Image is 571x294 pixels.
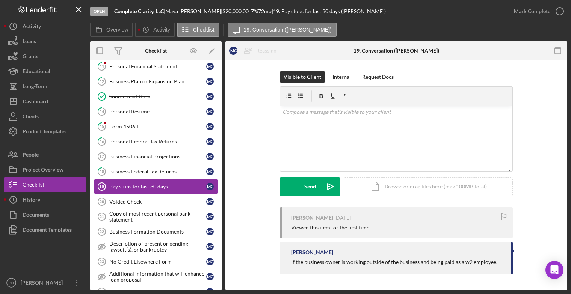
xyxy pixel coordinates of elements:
div: Additional information that will enhance loan proposal [109,271,206,283]
div: Viewed this item for the first time. [291,225,370,231]
a: Document Templates [4,222,86,237]
tspan: 14 [100,109,104,114]
button: Project Overview [4,162,86,177]
button: Mark Complete [506,4,567,19]
div: M C [206,183,214,190]
div: M C [206,213,214,220]
div: [PERSON_NAME] [19,275,68,292]
div: M C [206,168,214,175]
div: Personal Financial Statement [109,63,206,69]
div: M C [206,153,214,160]
div: Clients [23,109,39,126]
tspan: 16 [100,139,104,144]
div: M C [206,63,214,70]
tspan: 17 [99,154,104,159]
label: Overview [106,27,128,33]
a: Product Templates [4,124,86,139]
div: Request Docs [362,71,394,83]
tspan: 22 [100,229,104,234]
a: 14Personal ResumeMC [94,104,218,119]
button: MCReassign [225,43,284,58]
button: Loans [4,34,86,49]
div: Mark Complete [514,4,550,19]
div: M C [229,47,237,55]
div: Business Formation Documents [109,229,206,235]
div: Personal Resume [109,109,206,115]
a: 15Form 4506 TMC [94,119,218,134]
div: If the business owner is working outside of the business and being paid as a w2 employee. [291,259,497,265]
div: Long-Term [23,79,47,96]
div: Checklist [145,48,167,54]
button: BD[PERSON_NAME] [4,275,86,290]
div: Project Overview [23,162,63,179]
div: | [114,8,165,14]
div: History [23,192,40,209]
a: 19Pay stubs for last 30 daysMC [94,179,218,194]
div: M C [206,273,214,280]
div: Business Federal Tax Returns [109,169,206,175]
label: Activity [153,27,170,33]
tspan: 15 [100,124,104,129]
button: Documents [4,207,86,222]
div: Loans [23,34,36,51]
div: M C [206,243,214,250]
div: Internal [332,71,351,83]
button: Internal [329,71,355,83]
div: Voided Check [109,199,206,205]
div: M C [206,123,214,130]
div: Business Plan or Expansion Plan [109,78,206,84]
div: Dashboard [23,94,48,111]
div: 19. Conversation ([PERSON_NAME]) [353,48,439,54]
tspan: 20 [100,199,104,204]
div: M C [206,228,214,235]
a: Description of present or pending lawsuit(s), or bankruptcyMC [94,239,218,254]
div: Product Templates [23,124,66,141]
time: 2025-07-25 01:35 [334,215,351,221]
button: Request Docs [358,71,397,83]
button: Clients [4,109,86,124]
text: BD [9,281,14,285]
button: History [4,192,86,207]
button: Activity [4,19,86,34]
div: Document Templates [23,222,72,239]
button: Send [280,177,340,196]
div: Open Intercom Messenger [545,261,563,279]
button: Educational [4,64,86,79]
button: 19. Conversation ([PERSON_NAME]) [228,23,337,37]
button: Dashboard [4,94,86,109]
a: 20Voided CheckMC [94,194,218,209]
b: Complete Clarity, LLC [114,8,164,14]
div: $20,000.00 [222,8,251,14]
tspan: 18 [100,169,104,174]
div: M C [206,138,214,145]
div: Personal Federal Tax Returns [109,139,206,145]
a: 22Business Formation DocumentsMC [94,224,218,239]
div: Reassign [256,43,276,58]
button: Grants [4,49,86,64]
label: 19. Conversation ([PERSON_NAME]) [244,27,332,33]
div: M C [206,258,214,265]
div: Sources and Uses [109,93,206,100]
a: 11Personal Financial StatementMC [94,59,218,74]
a: Additional information that will enhance loan proposalMC [94,269,218,284]
button: Checklist [177,23,219,37]
div: M C [206,78,214,85]
a: Checklist [4,177,86,192]
div: Maya [PERSON_NAME] | [165,8,222,14]
div: Grants [23,49,38,66]
div: Documents [23,207,49,224]
div: 72 mo [258,8,272,14]
a: 21Copy of most recent personal bank statementMC [94,209,218,224]
div: Educational [23,64,50,81]
div: M C [206,108,214,115]
tspan: 12 [100,79,104,84]
button: Long-Term [4,79,86,94]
